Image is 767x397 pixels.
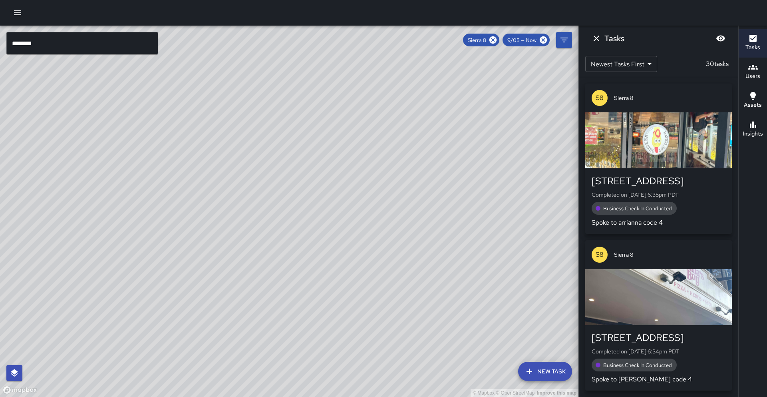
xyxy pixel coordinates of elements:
[592,218,725,227] p: Spoke to arrianna code 4
[585,56,657,72] div: Newest Tasks First
[592,375,725,384] p: Spoke to [PERSON_NAME] code 4
[739,29,767,58] button: Tasks
[614,94,725,102] span: Sierra 8
[596,93,604,103] p: S8
[592,331,725,344] div: [STREET_ADDRESS]
[585,84,732,234] button: S8Sierra 8[STREET_ADDRESS]Completed on [DATE] 6:35pm PDTBusiness Check In ConductedSpoke to arria...
[745,72,760,81] h6: Users
[503,37,541,44] span: 9/05 — Now
[518,362,572,381] button: New Task
[744,101,762,110] h6: Assets
[596,250,604,259] p: S8
[739,86,767,115] button: Assets
[503,34,550,46] div: 9/05 — Now
[604,32,624,45] h6: Tasks
[592,175,725,188] div: [STREET_ADDRESS]
[745,43,760,52] h6: Tasks
[598,205,677,212] span: Business Check In Conducted
[743,130,763,138] h6: Insights
[592,347,725,355] p: Completed on [DATE] 6:34pm PDT
[588,30,604,46] button: Dismiss
[739,115,767,144] button: Insights
[556,32,572,48] button: Filters
[703,59,732,69] p: 30 tasks
[592,191,725,199] p: Completed on [DATE] 6:35pm PDT
[463,37,491,44] span: Sierra 8
[585,240,732,391] button: S8Sierra 8[STREET_ADDRESS]Completed on [DATE] 6:34pm PDTBusiness Check In ConductedSpoke to [PERS...
[739,58,767,86] button: Users
[598,362,677,369] span: Business Check In Conducted
[463,34,499,46] div: Sierra 8
[614,251,725,259] span: Sierra 8
[713,30,729,46] button: Blur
